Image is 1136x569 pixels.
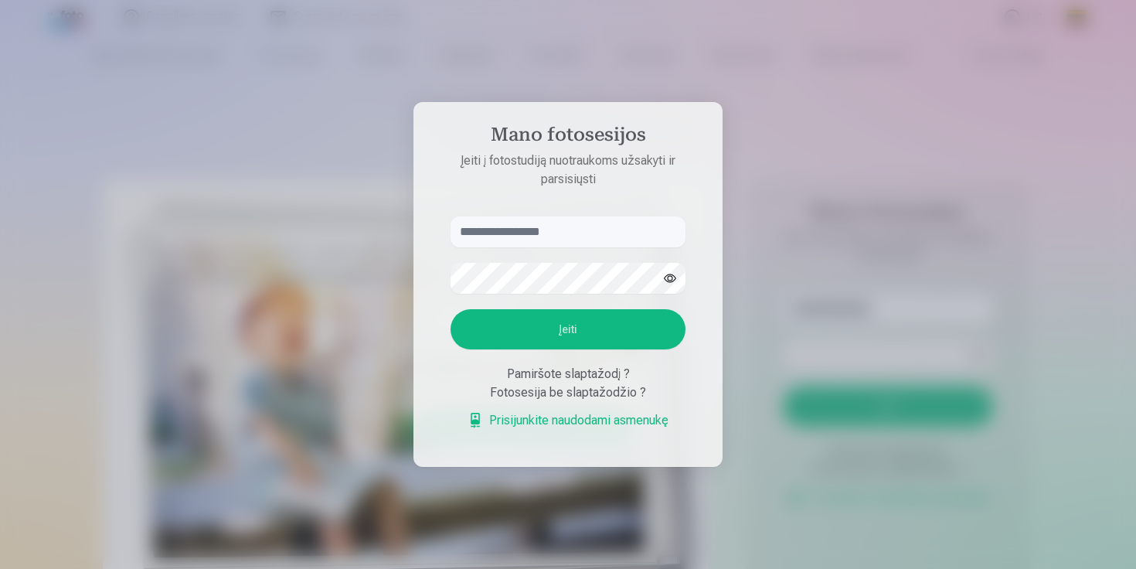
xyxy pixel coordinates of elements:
[451,309,685,349] button: Įeiti
[435,124,701,152] h4: Mano fotosesijos
[468,411,668,430] a: Prisijunkite naudodami asmenukę
[435,152,701,189] p: Įeiti į fotostudiją nuotraukoms užsakyti ir parsisiųsti
[451,365,685,383] div: Pamiršote slaptažodį ?
[451,383,685,402] div: Fotosesija be slaptažodžio ?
